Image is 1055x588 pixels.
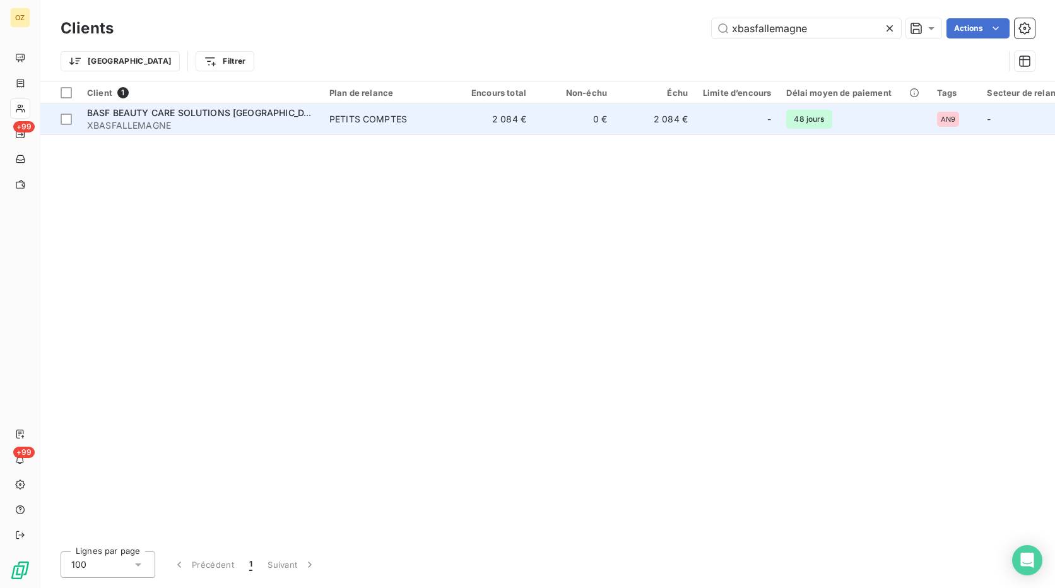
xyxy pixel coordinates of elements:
td: 0 € [534,104,615,134]
span: 100 [71,558,86,571]
div: PETITS COMPTES [329,113,407,126]
div: Délai moyen de paiement [786,88,921,98]
button: Filtrer [196,51,254,71]
td: 2 084 € [453,104,534,134]
div: OZ [10,8,30,28]
button: [GEOGRAPHIC_DATA] [61,51,180,71]
span: Client [87,88,112,98]
img: Logo LeanPay [10,560,30,580]
div: Limite d’encours [703,88,771,98]
div: Open Intercom Messenger [1012,545,1042,575]
div: Encours total [461,88,526,98]
span: 48 jours [786,110,832,129]
div: Non-échu [541,88,607,98]
button: Actions [946,18,1010,38]
div: Échu [622,88,688,98]
span: - [987,114,991,124]
span: +99 [13,447,35,458]
input: Rechercher [712,18,901,38]
span: 1 [117,87,129,98]
td: 2 084 € [615,104,695,134]
span: AN9 [941,115,955,123]
button: Suivant [260,551,324,578]
h3: Clients [61,17,114,40]
div: Plan de relance [329,88,445,98]
span: - [767,113,771,126]
span: 1 [249,558,252,571]
span: +99 [13,121,35,132]
div: Tags [937,88,972,98]
button: Précédent [165,551,242,578]
span: XBASFALLEMAGNE [87,119,314,132]
span: BASF BEAUTY CARE SOLUTIONS [GEOGRAPHIC_DATA] [87,107,324,118]
button: 1 [242,551,260,578]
